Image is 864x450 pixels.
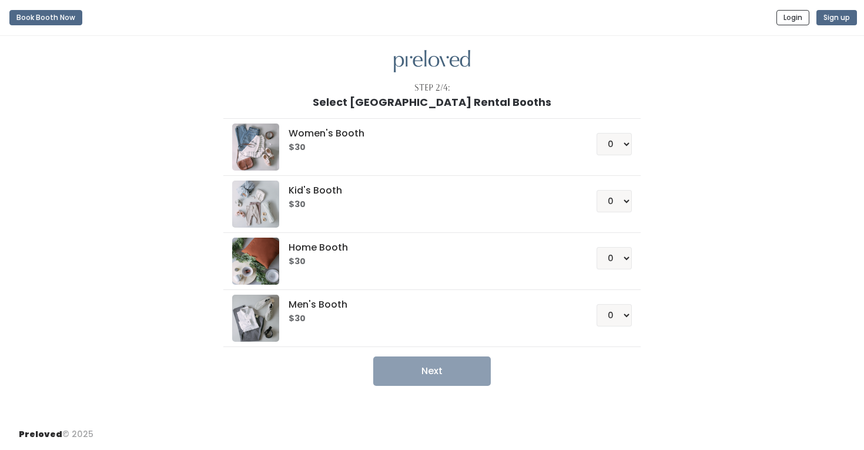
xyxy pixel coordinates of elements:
h6: $30 [289,143,568,152]
img: preloved logo [232,181,279,228]
h5: Home Booth [289,242,568,253]
img: preloved logo [232,295,279,342]
h5: Men's Booth [289,299,568,310]
div: © 2025 [19,419,93,441]
button: Login [776,10,809,25]
div: Step 2/4: [414,82,450,94]
h5: Women's Booth [289,128,568,139]
h6: $30 [289,257,568,266]
img: preloved logo [232,124,279,171]
h5: Kid's Booth [289,185,568,196]
button: Next [373,356,491,386]
a: Book Booth Now [9,5,82,31]
img: preloved logo [394,50,470,73]
img: preloved logo [232,238,279,285]
h6: $30 [289,314,568,324]
button: Sign up [816,10,857,25]
span: Preloved [19,428,62,440]
h6: $30 [289,200,568,209]
button: Book Booth Now [9,10,82,25]
h1: Select [GEOGRAPHIC_DATA] Rental Booths [313,96,551,108]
